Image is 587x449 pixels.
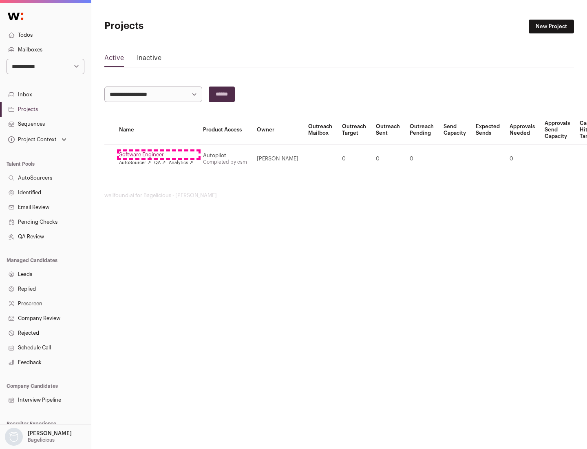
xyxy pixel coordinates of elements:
[104,192,574,199] footer: wellfound:ai for Bagelicious - [PERSON_NAME]
[405,145,439,173] td: 0
[28,437,55,443] p: Bagelicious
[505,115,540,145] th: Approvals Needed
[3,8,28,24] img: Wellfound
[169,160,193,166] a: Analytics ↗
[104,20,261,33] h1: Projects
[303,115,337,145] th: Outreach Mailbox
[3,428,73,446] button: Open dropdown
[337,145,371,173] td: 0
[7,136,57,143] div: Project Context
[203,160,247,164] a: Completed by csm
[252,145,303,173] td: [PERSON_NAME]
[154,160,166,166] a: QA ↗
[471,115,505,145] th: Expected Sends
[5,428,23,446] img: nopic.png
[114,115,198,145] th: Name
[439,115,471,145] th: Send Capacity
[203,152,247,159] div: Autopilot
[104,53,124,66] a: Active
[119,151,193,158] a: Software Engineer
[371,115,405,145] th: Outreach Sent
[505,145,540,173] td: 0
[7,134,68,145] button: Open dropdown
[119,160,151,166] a: AutoSourcer ↗
[137,53,161,66] a: Inactive
[529,20,574,33] a: New Project
[252,115,303,145] th: Owner
[540,115,575,145] th: Approvals Send Capacity
[28,430,72,437] p: [PERSON_NAME]
[337,115,371,145] th: Outreach Target
[198,115,252,145] th: Product Access
[371,145,405,173] td: 0
[405,115,439,145] th: Outreach Pending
